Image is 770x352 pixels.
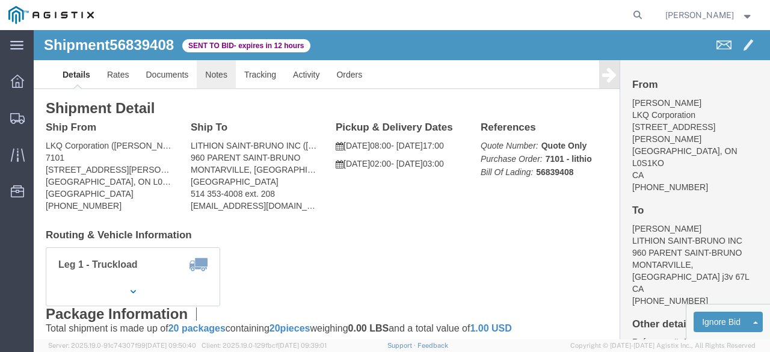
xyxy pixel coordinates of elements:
span: Client: 2025.19.0-129fbcf [202,342,327,349]
span: Server: 2025.19.0-91c74307f99 [48,342,196,349]
img: logo [8,6,94,24]
button: [PERSON_NAME] [665,8,754,22]
iframe: FS Legacy Container [34,30,770,339]
a: Support [387,342,417,349]
a: Feedback [417,342,448,349]
span: [DATE] 09:39:01 [278,342,327,349]
span: Copyright © [DATE]-[DATE] Agistix Inc., All Rights Reserved [570,341,756,351]
span: Mustafa Sheriff [665,8,734,22]
span: [DATE] 09:50:40 [146,342,196,349]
